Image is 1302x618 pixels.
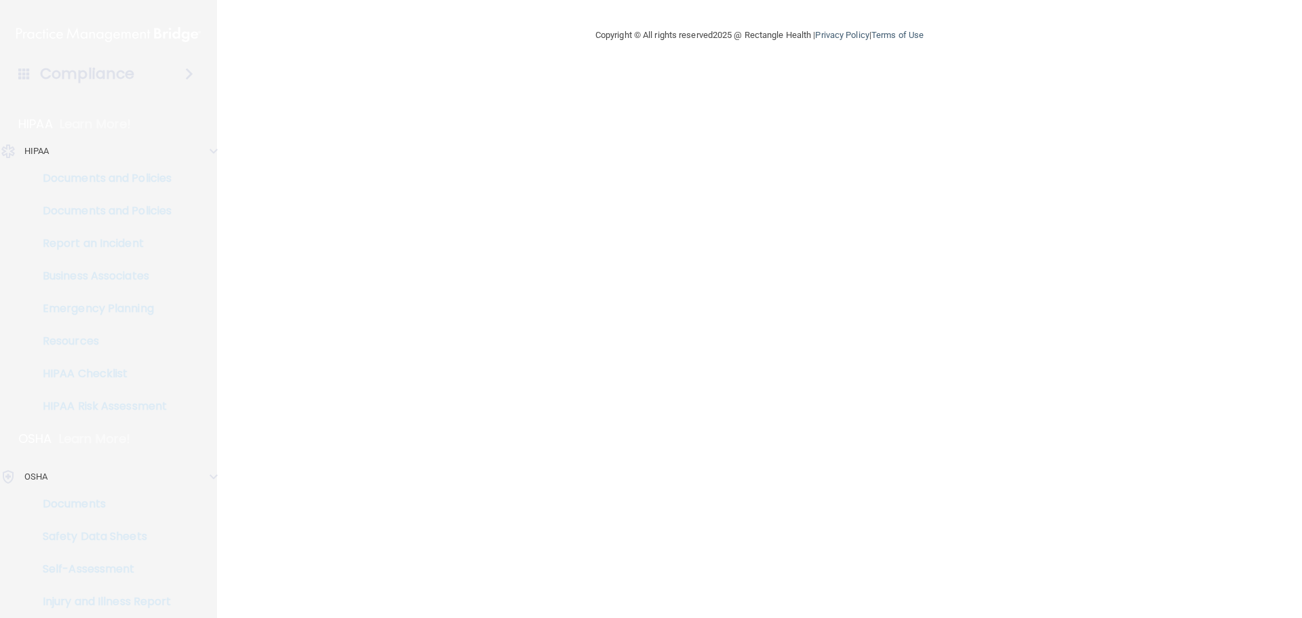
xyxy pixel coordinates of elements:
h4: Compliance [40,64,134,83]
img: PMB logo [16,21,201,48]
p: Learn More! [60,116,132,132]
p: Emergency Planning [9,302,194,315]
p: Resources [9,334,194,348]
p: Documents and Policies [9,172,194,185]
p: Documents and Policies [9,204,194,218]
p: Documents [9,497,194,511]
div: Copyright © All rights reserved 2025 @ Rectangle Health | | [512,14,1007,57]
p: Report an Incident [9,237,194,250]
p: Learn More! [59,431,131,447]
a: Terms of Use [871,30,924,40]
p: OSHA [24,469,47,485]
p: Safety Data Sheets [9,530,194,543]
p: HIPAA Risk Assessment [9,400,194,413]
p: Self-Assessment [9,562,194,576]
a: Privacy Policy [815,30,869,40]
p: Business Associates [9,269,194,283]
p: HIPAA Checklist [9,367,194,381]
p: HIPAA [24,143,50,159]
p: HIPAA [18,116,53,132]
p: OSHA [18,431,52,447]
p: Injury and Illness Report [9,595,194,609]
